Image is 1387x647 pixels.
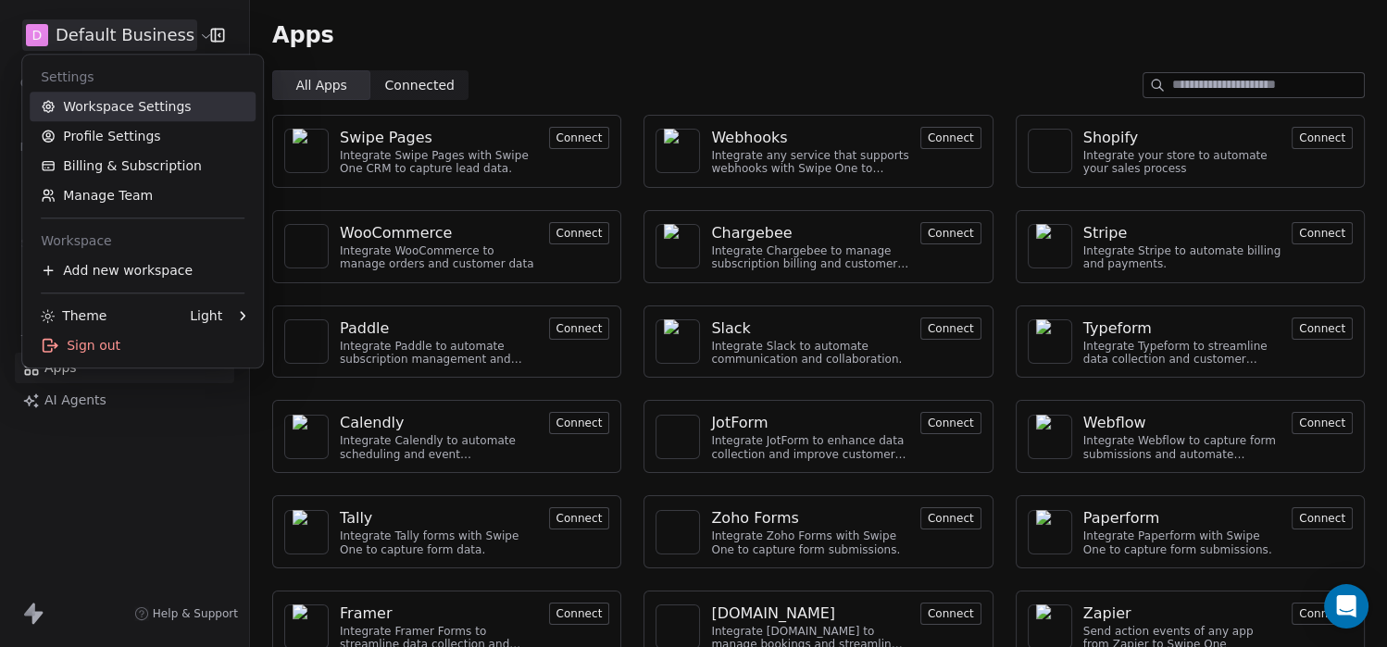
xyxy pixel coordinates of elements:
a: Billing & Subscription [30,151,256,180]
div: Light [190,306,222,325]
a: Profile Settings [30,121,256,151]
div: Workspace [30,226,256,255]
div: Theme [41,306,106,325]
div: Add new workspace [30,255,256,285]
a: Workspace Settings [30,92,256,121]
div: Sign out [30,330,256,360]
a: Manage Team [30,180,256,210]
div: Settings [30,62,256,92]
